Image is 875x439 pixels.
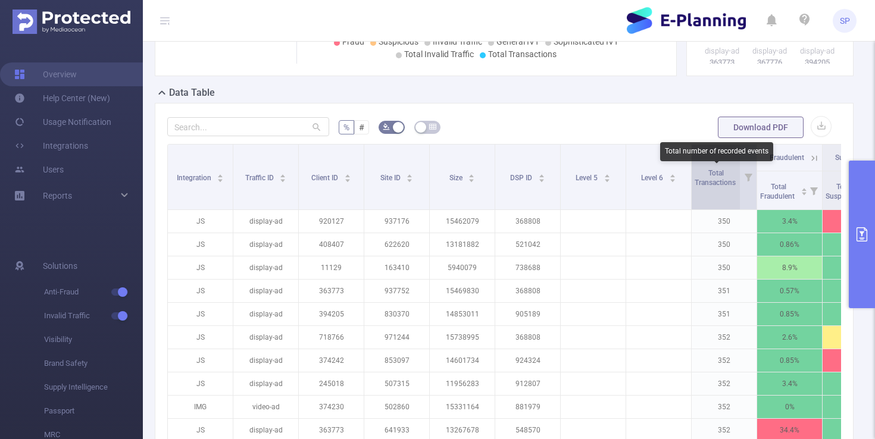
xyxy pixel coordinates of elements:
p: 363773 [299,280,364,302]
p: 374230 [299,396,364,418]
p: display-ad [233,326,298,349]
p: 3.4% [757,210,822,233]
p: 5940079 [430,256,495,279]
div: Total number of recorded events [660,142,773,161]
p: 163410 [364,256,429,279]
p: display-ad [746,45,793,57]
p: 738688 [495,256,560,279]
p: display-ad [233,280,298,302]
span: % [343,123,349,132]
span: Fraud [342,37,364,46]
input: Search... [167,117,329,136]
p: 245018 [299,372,364,395]
p: 15331164 [430,396,495,418]
p: 853097 [364,349,429,372]
div: Sort [468,173,475,180]
p: display-ad [233,303,298,325]
i: icon: caret-up [604,173,610,176]
p: 350 [692,256,757,279]
i: icon: caret-down [407,177,413,181]
span: Suspicious [835,153,870,162]
a: Overview [14,62,77,86]
span: Site ID [380,174,402,182]
p: JS [168,280,233,302]
p: 368808 [495,326,560,349]
p: 3.4% [757,372,822,395]
p: 920127 [299,210,364,233]
p: 0.85% [757,349,822,372]
span: Visibility [44,328,143,352]
span: General IVT [496,37,539,46]
p: JS [168,233,233,256]
p: 394205 [299,303,364,325]
div: Sort [801,186,808,193]
i: icon: bg-colors [383,123,390,130]
p: 350 [692,210,757,233]
p: 15738995 [430,326,495,349]
p: display-ad [699,45,746,57]
p: 13181882 [430,233,495,256]
p: 11129 [299,256,364,279]
p: 368808 [495,210,560,233]
p: 368808 [495,280,560,302]
p: 352 [692,396,757,418]
span: Solutions [43,254,77,278]
span: Size [449,174,464,182]
span: Client ID [311,174,340,182]
i: Filter menu [805,171,822,209]
span: Integration [177,174,213,182]
a: Reports [43,184,72,208]
p: 937176 [364,210,429,233]
i: icon: caret-down [217,177,224,181]
i: icon: caret-down [604,177,610,181]
p: 14853011 [430,303,495,325]
i: Filter menu [740,145,757,209]
i: icon: caret-down [669,177,676,181]
span: Level 6 [641,174,665,182]
span: Anti-Fraud [44,280,143,304]
p: display-ad [233,210,298,233]
p: 0.85% [757,303,822,325]
i: icon: caret-down [468,177,475,181]
p: 15469830 [430,280,495,302]
i: icon: caret-down [538,177,545,181]
p: 14601734 [430,349,495,372]
i: icon: caret-up [217,173,224,176]
span: Invalid Traffic [44,304,143,328]
p: 374242 [299,349,364,372]
p: display-ad [233,349,298,372]
i: icon: caret-down [280,177,286,181]
p: display-ad [233,233,298,256]
i: icon: caret-up [468,173,475,176]
p: JS [168,326,233,349]
span: Passport [44,399,143,423]
p: 351 [692,280,757,302]
i: icon: caret-up [801,186,807,190]
p: 0.86% [757,233,822,256]
span: # [359,123,364,132]
p: 830370 [364,303,429,325]
span: Sophisticated IVT [554,37,618,46]
span: Suspicious [379,37,418,46]
a: Integrations [14,134,88,158]
p: 11956283 [430,372,495,395]
span: DSP ID [510,174,534,182]
i: icon: caret-up [407,173,413,176]
div: Sort [538,173,545,180]
p: 352 [692,372,757,395]
p: 905189 [495,303,560,325]
span: Fraudulent [770,153,804,162]
div: Sort [669,173,676,180]
p: 0% [757,396,822,418]
p: 0.57% [757,280,822,302]
p: 718766 [299,326,364,349]
p: 351 [692,303,757,325]
i: icon: caret-down [801,190,807,194]
p: display-ad [793,45,841,57]
i: icon: caret-up [280,173,286,176]
span: Total Suspicious [826,183,862,200]
i: icon: table [429,123,436,130]
p: 971244 [364,326,429,349]
p: 924324 [495,349,560,372]
p: JS [168,372,233,395]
